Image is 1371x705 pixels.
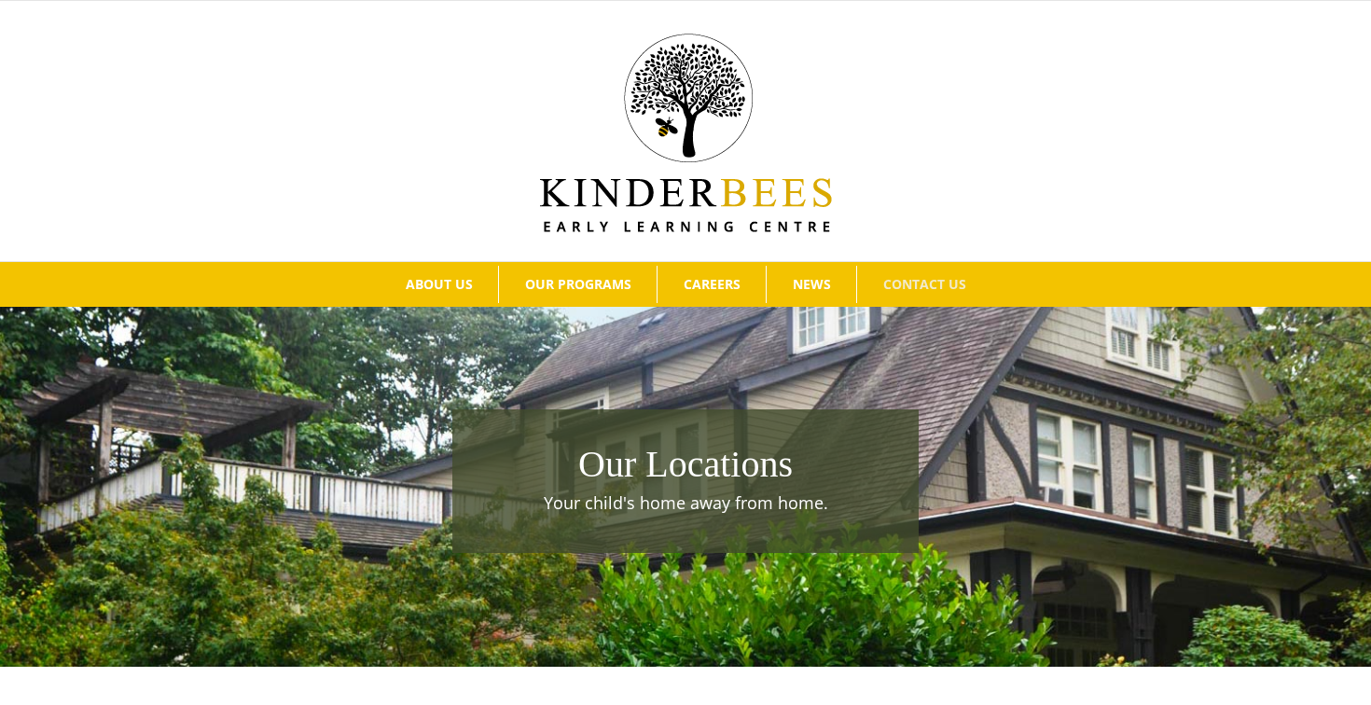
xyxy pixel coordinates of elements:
[462,491,909,516] p: Your child's home away from home.
[540,34,832,232] img: Kinder Bees Logo
[793,278,831,291] span: NEWS
[406,278,473,291] span: ABOUT US
[380,266,498,303] a: ABOUT US
[684,278,741,291] span: CAREERS
[883,278,966,291] span: CONTACT US
[525,278,631,291] span: OUR PROGRAMS
[462,438,909,491] h1: Our Locations
[28,262,1343,307] nav: Main Menu
[767,266,856,303] a: NEWS
[499,266,657,303] a: OUR PROGRAMS
[857,266,991,303] a: CONTACT US
[658,266,766,303] a: CAREERS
